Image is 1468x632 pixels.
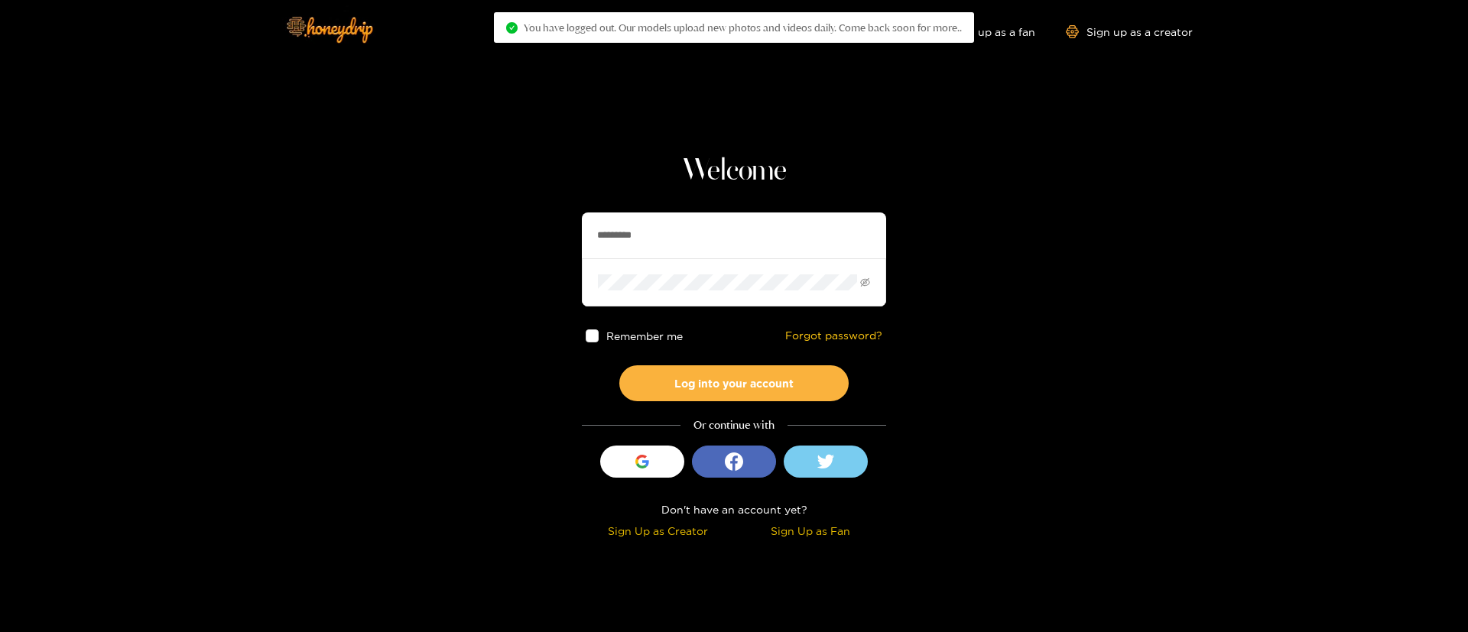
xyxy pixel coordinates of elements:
a: Forgot password? [785,329,882,342]
a: Sign up as a fan [930,25,1035,38]
span: Remember me [606,330,683,342]
span: check-circle [506,22,518,34]
div: Sign Up as Fan [738,522,882,540]
a: Sign up as a creator [1066,25,1193,38]
h1: Welcome [582,153,886,190]
span: You have logged out. Our models upload new photos and videos daily. Come back soon for more.. [524,21,962,34]
div: Don't have an account yet? [582,501,886,518]
button: Log into your account [619,365,849,401]
span: eye-invisible [860,277,870,287]
div: Or continue with [582,416,886,434]
div: Sign Up as Creator [586,522,730,540]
